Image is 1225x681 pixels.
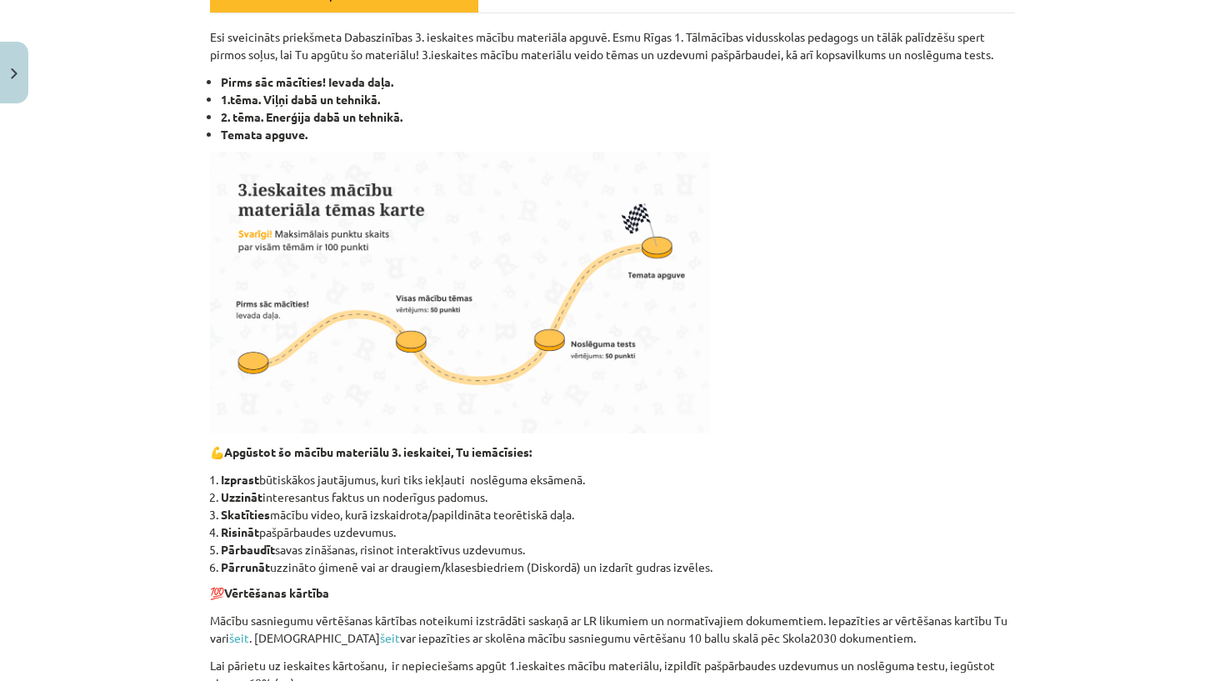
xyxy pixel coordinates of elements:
li: savas zināšanas, risinot interaktīvus uzdevumus. [221,541,1015,558]
strong: Vērtēšanas kārtība [224,585,329,600]
strong: Skatīties [221,507,270,522]
li: uzzināto ģimenē vai ar draugiem/klasesbiedriem (Diskordā) un izdarīt gudras izvēles. [221,558,1015,576]
strong: Pirms sāc mācīties! Ievada daļa. [221,74,393,89]
p: 💪 [210,443,1015,461]
strong: Risināt [221,524,259,539]
p: Mācību sasniegumu vērtēšanas kārtības noteikumi izstrādāti saskaņā ar LR likumiem un normatīvajie... [210,612,1015,647]
img: icon-close-lesson-0947bae3869378f0d4975bcd49f059093ad1ed9edebbc8119c70593378902aed.svg [11,68,17,79]
strong: Temata apguve. [221,127,307,142]
strong: Pārrunāt [221,559,270,574]
li: būtiskākos jautājumus, kuri tiks iekļauti noslēguma eksāmenā. [221,471,1015,488]
strong: 1.tēma. Viļņi dabā un tehnikā. [221,92,380,107]
a: šeit [229,630,249,645]
p: Esi sveicināts priekšmeta Dabaszinības 3. ieskaites mācību materiāla apguvē. Esmu Rīgas 1. Tālmāc... [210,28,1015,63]
strong: Uzzināt [221,489,262,504]
li: pašpārbaudes uzdevumus. [221,523,1015,541]
strong: 2. tēma. Enerģija dabā un tehnikā. [221,109,402,124]
li: mācību video, kurā izskaidrota/papildināta teorētiskā daļa. [221,506,1015,523]
a: šeit [380,630,400,645]
strong: Pārbaudīt [221,542,275,557]
p: 💯 [210,584,1015,602]
strong: Apgūstot šo mācību materiālu 3. ieskaitei, Tu iemācīsies: [224,444,532,459]
li: interesantus faktus un noderīgus padomus. [221,488,1015,506]
strong: Izprast [221,472,259,487]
